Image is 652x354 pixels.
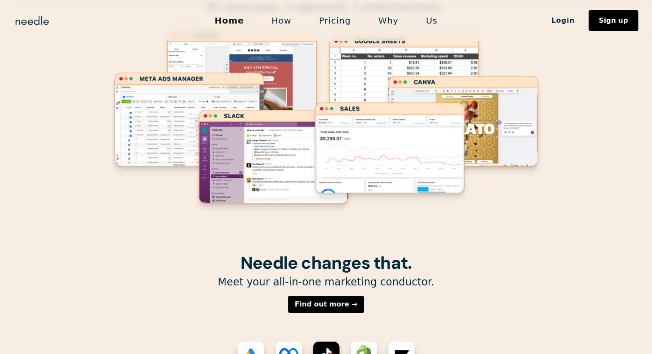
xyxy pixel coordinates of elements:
p: Meet your all-in-one marketing conductor. [108,276,545,289]
a: Sign up [589,10,638,31]
a: Us [412,12,451,30]
a: Login [538,13,589,28]
div: Sign up [599,17,628,24]
div: Find out more → [295,301,358,308]
a: Find out more → [288,296,364,313]
a: Pricing [305,12,364,30]
a: How [258,12,305,30]
strong: Needle changes that. [240,252,412,274]
a: Home [201,12,258,30]
a: Why [364,12,412,30]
